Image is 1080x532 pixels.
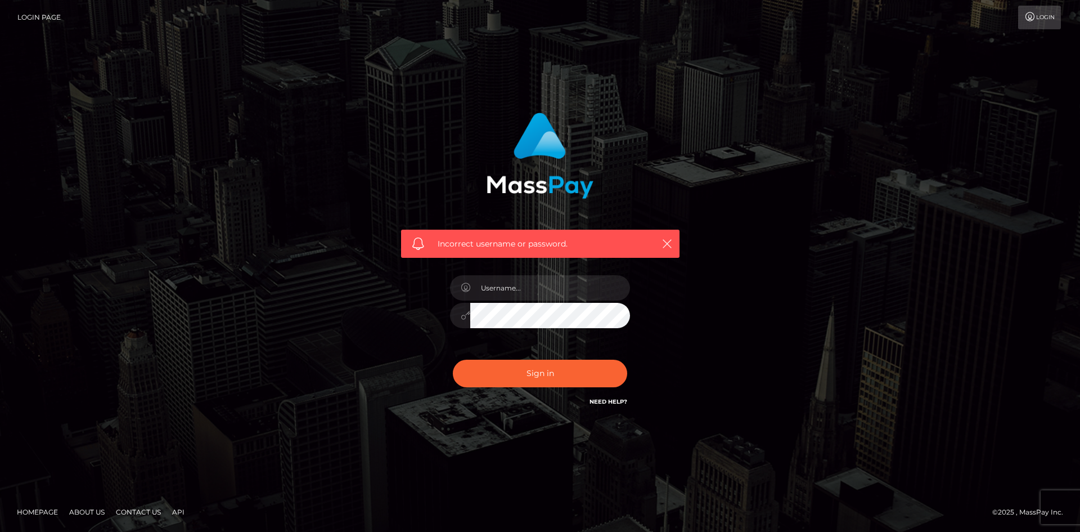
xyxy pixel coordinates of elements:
[111,503,165,521] a: Contact Us
[17,6,61,29] a: Login Page
[992,506,1072,518] div: © 2025 , MassPay Inc.
[65,503,109,521] a: About Us
[438,238,643,250] span: Incorrect username or password.
[453,360,627,387] button: Sign in
[470,275,630,301] input: Username...
[589,398,627,405] a: Need Help?
[1018,6,1061,29] a: Login
[12,503,62,521] a: Homepage
[487,113,593,199] img: MassPay Login
[168,503,189,521] a: API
